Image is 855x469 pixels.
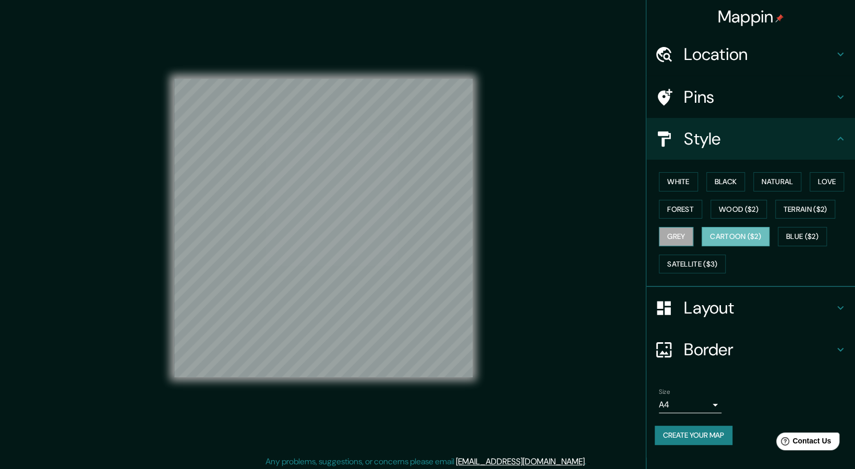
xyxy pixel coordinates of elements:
iframe: Help widget launcher [762,428,844,458]
div: Layout [646,287,855,329]
h4: Pins [684,87,834,107]
button: Black [706,172,745,191]
div: . [588,455,590,468]
button: Forest [659,200,702,219]
button: White [659,172,698,191]
div: Pins [646,76,855,118]
button: Love [810,172,844,191]
button: Wood ($2) [711,200,767,219]
div: Location [646,33,855,75]
button: Satellite ($3) [659,255,726,274]
button: Cartoon ($2) [702,227,769,246]
div: Border [646,329,855,370]
button: Grey [659,227,693,246]
button: Create your map [655,426,732,445]
div: A4 [659,396,721,413]
button: Natural [753,172,801,191]
button: Blue ($2) [778,227,827,246]
p: Any problems, suggestions, or concerns please email . [266,455,586,468]
h4: Style [684,128,834,149]
div: . [586,455,588,468]
img: pin-icon.png [775,14,784,22]
label: Size [659,388,670,396]
canvas: Map [174,79,473,377]
h4: Layout [684,297,834,318]
a: [EMAIL_ADDRESS][DOMAIN_NAME] [456,456,585,467]
h4: Location [684,44,834,65]
div: Style [646,118,855,160]
h4: Mappin [718,6,784,27]
h4: Border [684,339,834,360]
button: Terrain ($2) [775,200,836,219]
